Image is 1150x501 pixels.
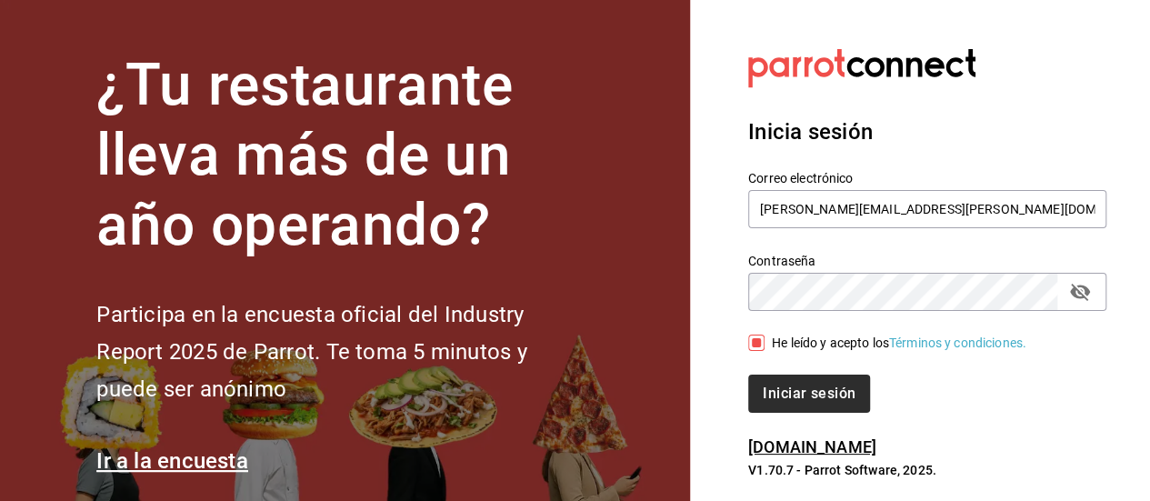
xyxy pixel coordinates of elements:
[748,375,870,413] button: Iniciar sesión
[96,51,587,260] h1: ¿Tu restaurante lleva más de un año operando?
[889,336,1026,350] a: Términos y condiciones.
[748,437,876,456] a: [DOMAIN_NAME]
[748,190,1106,228] input: Ingresa tu correo electrónico
[772,334,1026,353] div: He leído y acepto los
[748,115,1106,148] h3: Inicia sesión
[748,461,1106,479] p: V1.70.7 - Parrot Software, 2025.
[748,255,1106,267] label: Contraseña
[96,448,248,474] a: Ir a la encuesta
[1065,276,1095,307] button: passwordField
[96,296,587,407] h2: Participa en la encuesta oficial del Industry Report 2025 de Parrot. Te toma 5 minutos y puede se...
[748,172,1106,185] label: Correo electrónico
